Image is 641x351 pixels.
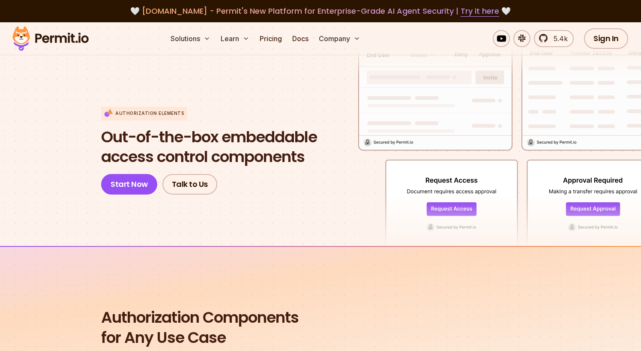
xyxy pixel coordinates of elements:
a: Sign In [584,28,628,49]
span: Authorization Components [101,308,540,328]
span: [DOMAIN_NAME] - Permit's New Platform for Enterprise-Grade AI Agent Security | [142,6,499,16]
h2: for Any Use Case [101,308,540,348]
span: Out-of-the-box embeddable [101,127,317,147]
a: Pricing [256,30,285,47]
a: Talk to Us [162,174,217,195]
img: Permit logo [9,24,93,53]
span: 5.4k [548,33,568,44]
button: Solutions [167,30,214,47]
a: Start Now [101,174,157,195]
a: 5.4k [534,30,574,47]
p: Authorization Elements [115,110,184,117]
div: 🤍 🤍 [21,5,620,17]
button: Learn [217,30,253,47]
a: Docs [289,30,312,47]
button: Company [315,30,364,47]
h1: access control components [101,127,317,168]
a: Try it here [461,6,499,17]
